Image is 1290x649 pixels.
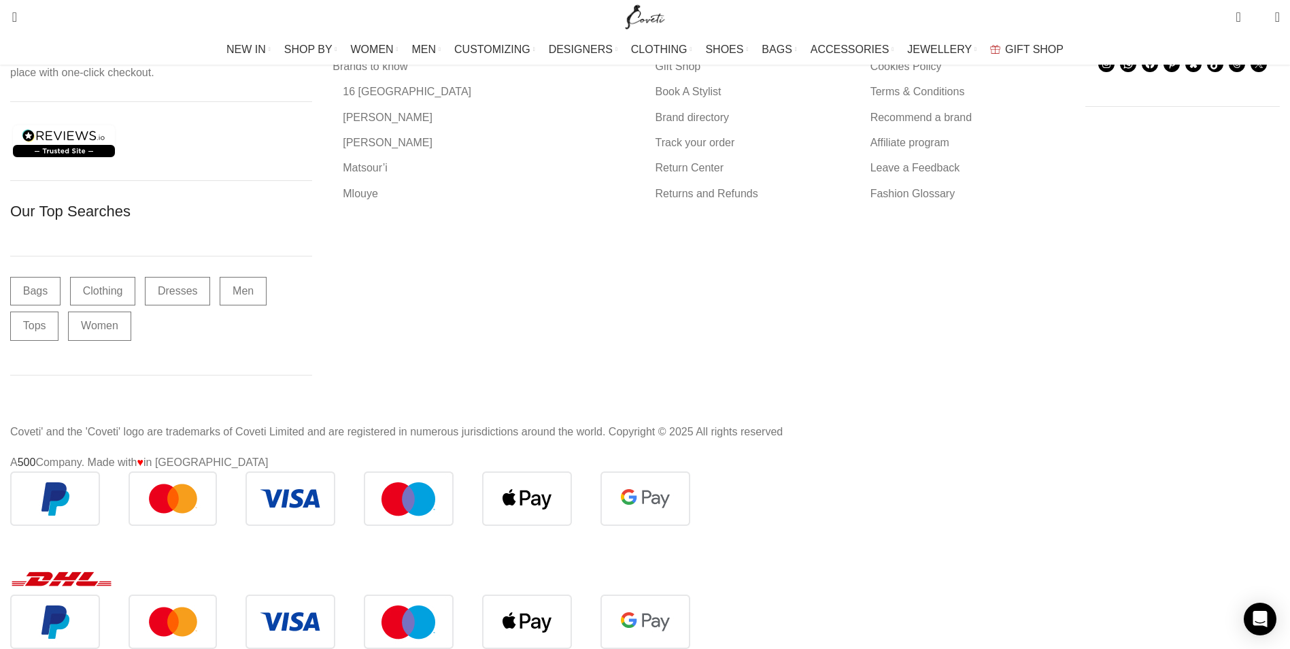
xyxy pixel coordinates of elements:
[1251,3,1265,31] div: My Wishlist
[343,135,434,150] a: [PERSON_NAME]
[3,36,1287,63] div: Main navigation
[1254,14,1264,24] span: 1
[656,84,723,99] a: Book A Stylist
[656,186,760,201] a: Returns and Refunds
[870,135,951,150] a: Affiliate program
[10,50,312,81] p: Home of undiscovered luxury. From across the globe all in one place with one-click checkout.
[811,43,889,56] span: ACCESSORIES
[10,423,1280,471] div: A Company. Made with in [GEOGRAPHIC_DATA]
[549,43,613,56] span: DESIGNERS
[631,43,688,56] span: CLOTHING
[870,84,966,99] a: Terms & Conditions
[705,36,748,63] a: SHOES
[351,43,394,56] span: WOMEN
[145,277,210,305] a: Dresses (9,261 items)
[343,84,473,99] a: 16 [GEOGRAPHIC_DATA]
[351,36,398,63] a: WOMEN
[10,122,118,160] img: reviews-trust-logo-2.png
[70,277,135,305] a: Clothing (17,350 items)
[220,277,267,305] a: Men (1,906 items)
[343,186,379,201] a: Mlouye
[226,36,271,63] a: NEW IN
[226,43,266,56] span: NEW IN
[907,43,972,56] span: JEWELLERY
[1237,7,1247,17] span: 0
[284,36,337,63] a: SHOP BY
[870,59,943,74] a: Cookies Policy
[870,110,973,125] a: Recommend a brand
[18,456,36,468] a: 500
[137,456,143,468] span: ♥
[10,423,1280,441] p: Coveti' and the 'Coveti' logo are trademarks of Coveti Limited and are registered in numerous jur...
[622,10,668,22] a: Site logo
[811,36,894,63] a: ACCESSORIES
[10,201,312,222] h3: Our Top Searches
[454,43,530,56] span: CUSTOMIZING
[10,471,690,526] img: guaranteed-safe-checkout-bordered.j
[343,161,389,176] a: Matsour’i
[656,59,702,74] a: Gift Shop
[870,161,962,176] a: Leave a Feedback
[762,36,796,63] a: BAGS
[990,36,1064,63] a: GIFT SHOP
[1005,43,1064,56] span: GIFT SHOP
[284,43,333,56] span: SHOP BY
[870,186,957,201] a: Fashion Glossary
[631,36,692,63] a: CLOTHING
[412,43,437,56] span: MEN
[10,563,112,595] img: DHL (1)
[10,595,690,649] img: guaranteed-safe-checkout-bordered.j
[454,36,535,63] a: CUSTOMIZING
[990,45,1000,54] img: GiftBag
[10,312,58,340] a: Tops (2,717 items)
[705,43,743,56] span: SHOES
[3,3,17,31] a: Search
[656,135,736,150] a: Track your order
[333,59,409,74] a: Brands to know
[1244,603,1276,635] div: Open Intercom Messenger
[343,110,434,125] a: [PERSON_NAME]
[656,161,726,176] a: Return Center
[1229,3,1247,31] a: 0
[762,43,792,56] span: BAGS
[656,110,731,125] a: Brand directory
[907,36,977,63] a: JEWELLERY
[68,312,131,340] a: Women (20,590 items)
[549,36,617,63] a: DESIGNERS
[10,277,61,305] a: Bags (1,734 items)
[412,36,441,63] a: MEN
